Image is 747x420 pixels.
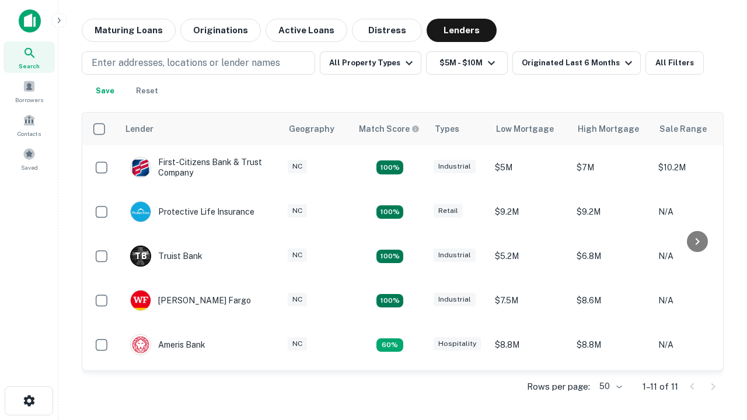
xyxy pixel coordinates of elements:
[489,367,571,411] td: $9.2M
[496,122,554,136] div: Low Mortgage
[131,202,151,222] img: picture
[376,205,403,219] div: Matching Properties: 2, hasApolloMatch: undefined
[643,380,678,394] p: 1–11 of 11
[130,290,251,311] div: [PERSON_NAME] Fargo
[426,51,508,75] button: $5M - $10M
[571,234,652,278] td: $6.8M
[180,19,261,42] button: Originations
[82,19,176,42] button: Maturing Loans
[130,201,254,222] div: Protective Life Insurance
[266,19,347,42] button: Active Loans
[571,323,652,367] td: $8.8M
[376,338,403,352] div: Matching Properties: 1, hasApolloMatch: undefined
[92,56,280,70] p: Enter addresses, locations or lender names
[288,160,307,173] div: NC
[288,337,307,351] div: NC
[489,145,571,190] td: $5M
[4,41,55,73] a: Search
[489,323,571,367] td: $8.8M
[130,246,203,267] div: Truist Bank
[571,113,652,145] th: High Mortgage
[489,278,571,323] td: $7.5M
[352,113,428,145] th: Capitalize uses an advanced AI algorithm to match your search with the best lender. The match sco...
[359,123,417,135] h6: Match Score
[131,335,151,355] img: picture
[86,79,124,103] button: Save your search to get updates of matches that match your search criteria.
[130,334,205,355] div: Ameris Bank
[288,293,307,306] div: NC
[427,19,497,42] button: Lenders
[131,290,151,310] img: picture
[434,160,476,173] div: Industrial
[131,157,151,177] img: picture
[289,122,334,136] div: Geography
[571,145,652,190] td: $7M
[135,250,146,262] p: T B
[19,61,40,71] span: Search
[489,190,571,234] td: $9.2M
[659,122,707,136] div: Sale Range
[434,337,481,351] div: Hospitality
[352,19,422,42] button: Distress
[512,51,641,75] button: Originated Last 6 Months
[595,378,624,395] div: 50
[130,157,270,178] div: First-citizens Bank & Trust Company
[359,123,420,135] div: Capitalize uses an advanced AI algorithm to match your search with the best lender. The match sco...
[118,113,282,145] th: Lender
[21,163,38,172] span: Saved
[15,95,43,104] span: Borrowers
[489,113,571,145] th: Low Mortgage
[4,143,55,174] a: Saved
[125,122,153,136] div: Lender
[428,113,489,145] th: Types
[4,109,55,141] a: Contacts
[376,250,403,264] div: Matching Properties: 3, hasApolloMatch: undefined
[376,160,403,174] div: Matching Properties: 2, hasApolloMatch: undefined
[4,75,55,107] a: Borrowers
[282,113,352,145] th: Geography
[288,204,307,218] div: NC
[82,51,315,75] button: Enter addresses, locations or lender names
[489,234,571,278] td: $5.2M
[434,204,463,218] div: Retail
[434,293,476,306] div: Industrial
[435,122,459,136] div: Types
[645,51,704,75] button: All Filters
[288,249,307,262] div: NC
[571,190,652,234] td: $9.2M
[434,249,476,262] div: Industrial
[571,278,652,323] td: $8.6M
[376,294,403,308] div: Matching Properties: 2, hasApolloMatch: undefined
[522,56,636,70] div: Originated Last 6 Months
[689,327,747,383] iframe: Chat Widget
[19,9,41,33] img: capitalize-icon.png
[527,380,590,394] p: Rows per page:
[320,51,421,75] button: All Property Types
[128,79,166,103] button: Reset
[578,122,639,136] div: High Mortgage
[571,367,652,411] td: $9.2M
[18,129,41,138] span: Contacts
